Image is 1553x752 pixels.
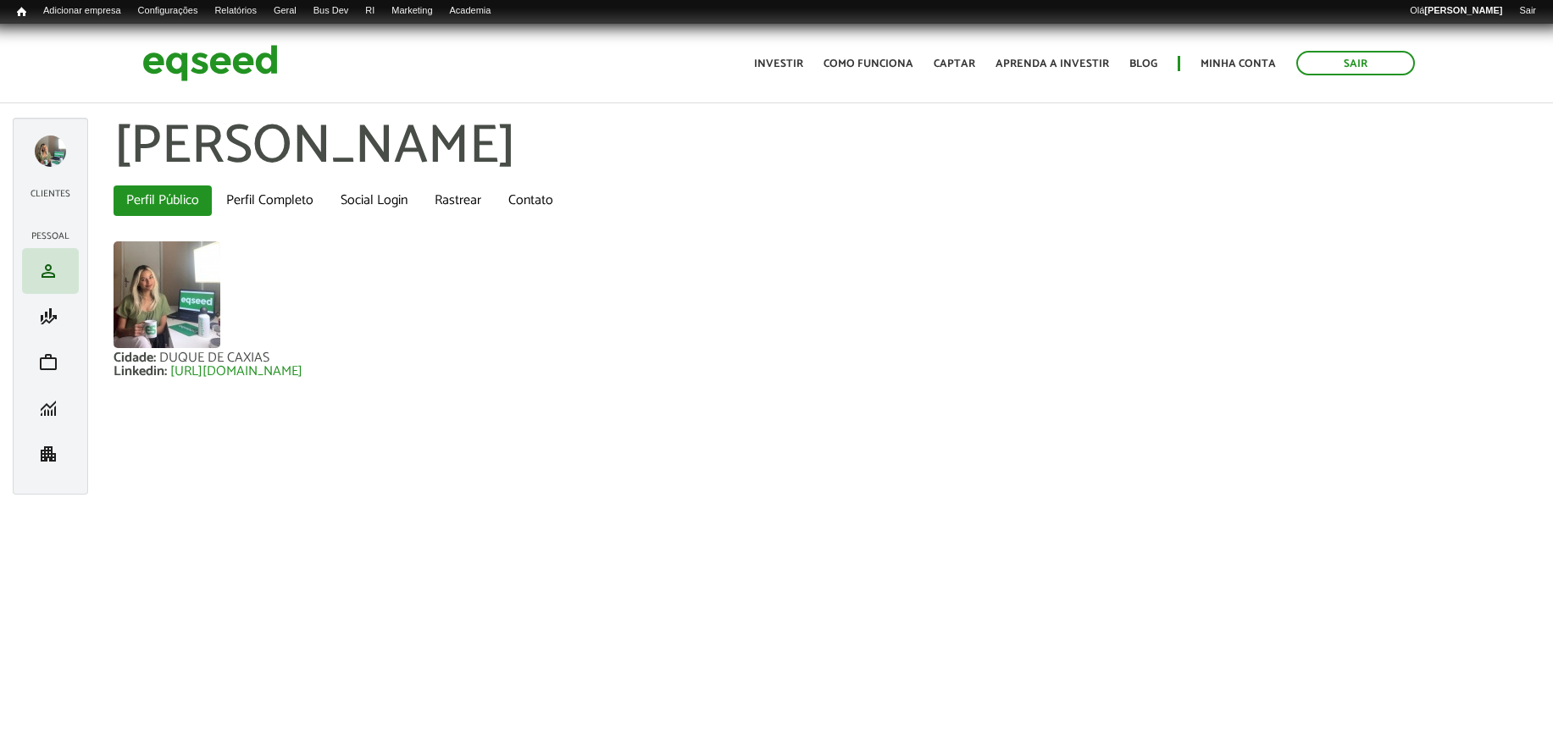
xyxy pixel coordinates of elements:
[496,185,566,216] a: Contato
[38,444,58,464] span: apartment
[114,241,220,348] a: Ver perfil do usuário.
[114,118,1540,177] h1: [PERSON_NAME]
[114,351,159,365] div: Cidade
[26,352,75,373] a: work
[1129,58,1157,69] a: Blog
[934,58,975,69] a: Captar
[153,346,156,369] span: :
[1201,58,1276,69] a: Minha conta
[422,185,494,216] a: Rastrear
[35,4,130,18] a: Adicionar empresa
[26,307,75,327] a: finance_mode
[996,58,1109,69] a: Aprenda a investir
[754,58,803,69] a: Investir
[22,294,79,340] li: Minha simulação
[22,189,79,199] h2: Clientes
[22,431,79,477] li: Minha empresa
[130,4,207,18] a: Configurações
[114,185,212,216] a: Perfil Público
[214,185,326,216] a: Perfil Completo
[35,135,66,167] a: Expandir menu
[22,231,79,241] h2: Pessoal
[114,241,220,348] img: Foto de CHAYENNE TENÓRIO BARBOSA
[1401,4,1511,18] a: Olá[PERSON_NAME]
[38,307,58,327] span: finance_mode
[328,185,420,216] a: Social Login
[824,58,913,69] a: Como funciona
[22,385,79,431] li: Minhas rodadas de investimento
[1424,5,1502,15] strong: [PERSON_NAME]
[26,261,75,281] a: person
[38,398,58,418] span: monitoring
[1296,51,1415,75] a: Sair
[441,4,500,18] a: Academia
[383,4,441,18] a: Marketing
[170,365,302,379] a: [URL][DOMAIN_NAME]
[26,444,75,464] a: apartment
[206,4,264,18] a: Relatórios
[142,41,278,86] img: EqSeed
[17,6,26,18] span: Início
[305,4,358,18] a: Bus Dev
[38,261,58,281] span: person
[1511,4,1545,18] a: Sair
[164,360,167,383] span: :
[38,352,58,373] span: work
[22,340,79,385] li: Meu portfólio
[8,4,35,20] a: Início
[22,248,79,294] li: Meu perfil
[26,398,75,418] a: monitoring
[159,351,269,365] div: DUQUE DE CAXIAS
[114,365,170,379] div: Linkedin
[357,4,383,18] a: RI
[265,4,305,18] a: Geral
